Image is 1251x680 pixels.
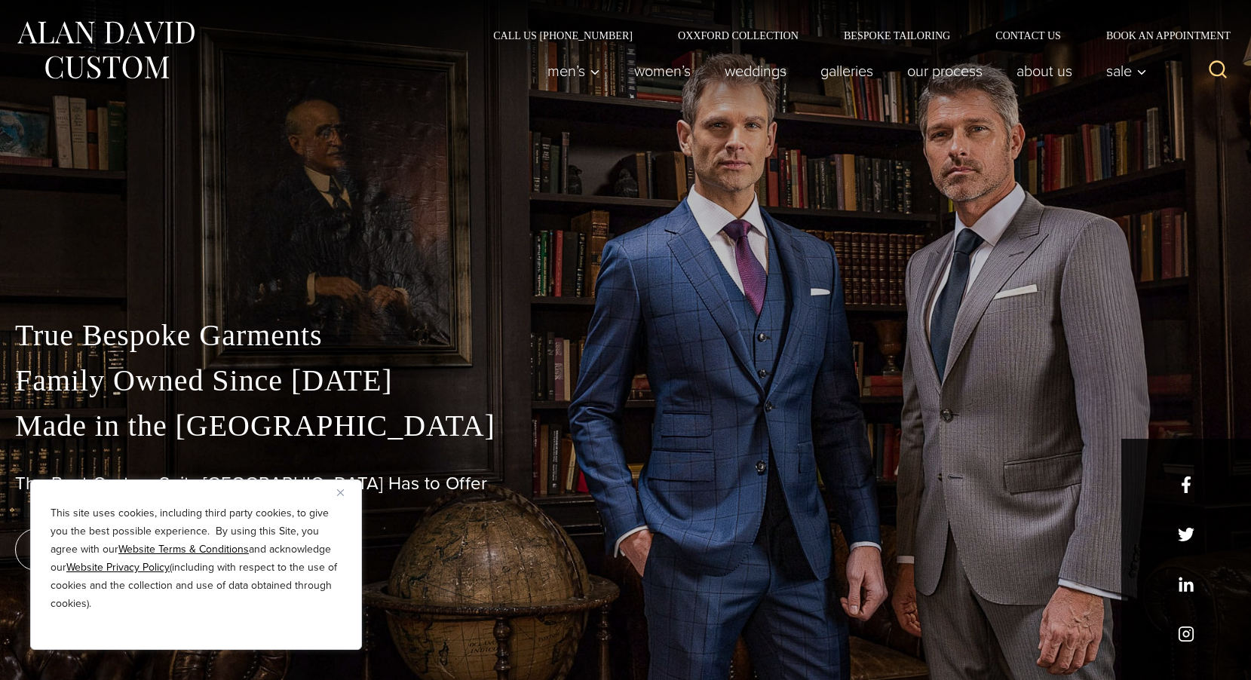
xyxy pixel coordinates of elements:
[15,313,1236,449] p: True Bespoke Garments Family Owned Since [DATE] Made in the [GEOGRAPHIC_DATA]
[337,489,344,496] img: Close
[804,56,891,86] a: Galleries
[1106,63,1147,78] span: Sale
[618,56,708,86] a: Women’s
[51,504,342,613] p: This site uses cookies, including third party cookies, to give you the best possible experience. ...
[118,541,249,557] a: Website Terms & Conditions
[547,63,600,78] span: Men’s
[891,56,1000,86] a: Our Process
[1000,56,1090,86] a: About Us
[531,56,1155,86] nav: Primary Navigation
[708,56,804,86] a: weddings
[1200,53,1236,89] button: View Search Form
[1084,30,1236,41] a: Book an Appointment
[66,559,170,575] a: Website Privacy Policy
[337,483,355,501] button: Close
[15,528,226,571] a: book an appointment
[821,30,973,41] a: Bespoke Tailoring
[471,30,1236,41] nav: Secondary Navigation
[15,473,1236,495] h1: The Best Custom Suits [GEOGRAPHIC_DATA] Has to Offer
[471,30,655,41] a: Call Us [PHONE_NUMBER]
[973,30,1084,41] a: Contact Us
[15,17,196,84] img: Alan David Custom
[655,30,821,41] a: Oxxford Collection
